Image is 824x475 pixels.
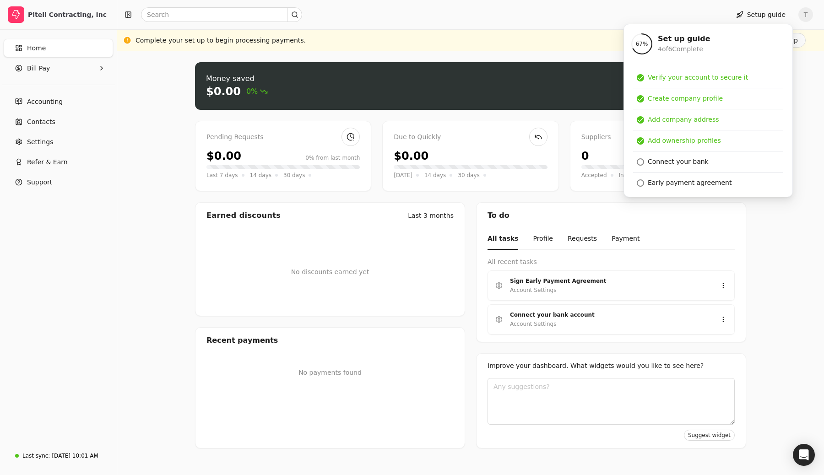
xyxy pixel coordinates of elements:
a: Home [4,39,113,57]
input: Search [141,7,302,22]
div: Verify your account to secure it [648,73,748,82]
div: 0% from last month [305,154,360,162]
span: 0% [246,86,268,97]
div: Setup guide [623,24,793,197]
button: Refer & Earn [4,153,113,171]
span: [DATE] [394,171,412,180]
span: Accounting [27,97,63,107]
div: Account Settings [510,286,556,295]
div: Suppliers [581,132,735,142]
span: Settings [27,137,53,147]
div: Add ownership profiles [648,136,721,146]
div: $0.00 [394,148,428,164]
div: Earned discounts [206,210,281,221]
div: [DATE] 10:01 AM [52,452,98,460]
span: 14 days [424,171,446,180]
button: Profile [533,228,553,250]
div: Money saved [206,73,268,84]
div: Last 3 months [408,211,454,221]
span: Invited [619,171,638,180]
p: No payments found [206,368,454,378]
div: Pending Requests [206,132,360,142]
div: Recent payments [195,328,465,353]
div: $0.00 [206,148,241,164]
a: Settings [4,133,113,151]
button: Payment [612,228,640,250]
div: Connect your bank [648,157,709,167]
div: No discounts earned yet [291,253,369,291]
span: Accepted [581,171,607,180]
div: 0 [581,148,589,164]
button: Setup guide [729,7,793,22]
button: Bill Pay [4,59,113,77]
button: T [798,7,813,22]
div: All recent tasks [488,257,735,267]
button: Requests [568,228,597,250]
a: Contacts [4,113,113,131]
div: Improve your dashboard. What widgets would you like to see here? [488,361,735,371]
button: Support [4,173,113,191]
button: Suggest widget [684,430,735,441]
span: 14 days [250,171,271,180]
span: 30 days [458,171,479,180]
div: Open Intercom Messenger [793,444,815,466]
div: Add company address [648,115,719,124]
span: Last 7 days [206,171,238,180]
button: All tasks [488,228,518,250]
div: Due to Quickly [394,132,547,142]
div: To do [477,203,746,228]
div: Last sync: [22,452,50,460]
div: Create company profile [648,94,723,103]
div: $0.00 [206,84,241,99]
div: Pitell Contracting, Inc [28,10,109,19]
div: Early payment agreement [648,178,732,188]
span: Support [27,178,52,187]
span: 67 % [636,40,648,48]
span: Refer & Earn [27,157,68,167]
div: Account Settings [510,319,556,329]
a: Last sync:[DATE] 10:01 AM [4,448,113,464]
div: Connect your bank account [510,310,705,319]
span: 30 days [283,171,305,180]
span: Home [27,43,46,53]
div: Sign Early Payment Agreement [510,276,705,286]
span: Bill Pay [27,64,50,73]
span: Contacts [27,117,55,127]
a: Accounting [4,92,113,111]
div: Complete your set up to begin processing payments. [136,36,306,45]
div: Set up guide [658,33,710,44]
div: 4 of 6 Complete [658,44,710,54]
